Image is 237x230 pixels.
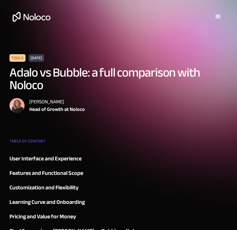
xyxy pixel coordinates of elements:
div: Tools [9,54,26,62]
div: Pricing and Value for Money [9,212,76,221]
div: [DATE] [29,54,44,62]
div: menu [209,7,228,26]
a: Features and Functional Scope [9,169,228,178]
div: Learning Curve and Onboarding [9,198,85,207]
a: Pricing and Value for Money [9,212,228,221]
div: Features and Functional Scope [9,169,83,178]
div: Head of Growth at Noloco [29,106,85,113]
a: home [9,12,50,22]
div: [PERSON_NAME] [29,98,85,106]
div: Customization and Flexibility [9,183,78,193]
h1: Adalo vs Bubble: a full comparison with Noloco [9,66,228,92]
a: Customization and Flexibility [9,183,228,193]
a: Learning Curve and Onboarding [9,198,228,207]
div: User Interface and Experience [9,154,82,164]
a: User Interface and Experience [9,154,228,164]
div: TABLE OF CONTENT [9,136,228,149]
